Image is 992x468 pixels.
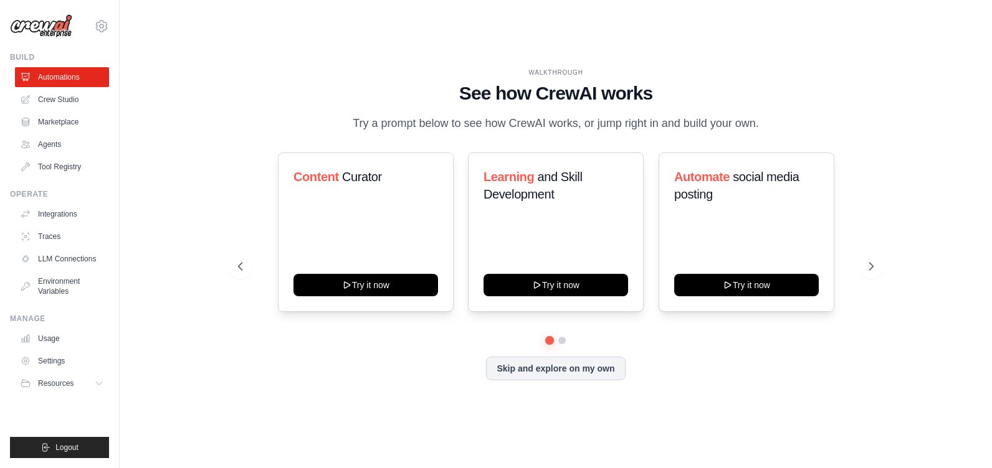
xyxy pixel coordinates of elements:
span: Curator [342,170,382,184]
button: Try it now [484,274,628,296]
a: LLM Connections [15,249,109,269]
a: Usage [15,329,109,349]
a: Environment Variables [15,271,109,301]
a: Crew Studio [15,90,109,110]
p: Try a prompt below to see how CrewAI works, or jump right in and build your own. [346,115,765,133]
button: Try it now [674,274,819,296]
span: Automate [674,170,730,184]
span: Content [293,170,339,184]
span: Logout [55,442,79,452]
div: Build [10,52,109,62]
a: Traces [15,227,109,246]
img: Logo [10,14,72,38]
div: Operate [10,189,109,199]
a: Automations [15,67,109,87]
a: Agents [15,134,109,154]
a: Integrations [15,204,109,224]
a: Tool Registry [15,157,109,177]
h1: See how CrewAI works [238,82,874,105]
div: WALKTHROUGH [238,68,874,77]
a: Settings [15,351,109,371]
a: Marketplace [15,112,109,132]
button: Try it now [293,274,438,296]
span: Resources [38,378,74,388]
button: Skip and explore on my own [486,357,625,380]
button: Resources [15,373,109,393]
div: Manage [10,314,109,324]
span: social media posting [674,170,799,201]
span: Learning [484,170,534,184]
button: Logout [10,437,109,458]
